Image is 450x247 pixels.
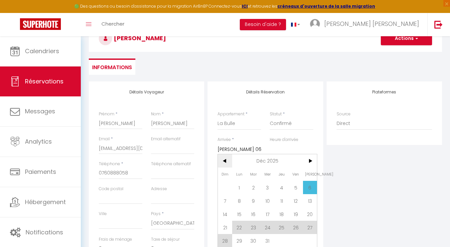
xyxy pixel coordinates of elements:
[260,181,275,194] span: 3
[246,221,260,234] span: 23
[25,107,55,115] span: Messages
[434,20,443,29] img: logout
[260,221,275,234] span: 24
[5,3,25,23] button: Ouvrir le widget de chat LiveChat
[246,207,260,221] span: 16
[218,111,244,117] label: Appartement
[20,18,61,30] img: Super Booking
[270,111,282,117] label: Statut
[232,168,246,181] span: Lun
[289,207,303,221] span: 19
[218,168,232,181] span: Dim
[305,13,427,36] a: ... [PERSON_NAME] [PERSON_NAME]
[310,19,320,29] img: ...
[260,194,275,207] span: 10
[289,221,303,234] span: 26
[218,194,232,207] span: 7
[246,168,260,181] span: Mar
[151,161,191,167] label: Téléphone alternatif
[25,137,52,146] span: Analytics
[303,207,317,221] span: 20
[218,90,313,94] h4: Détails Réservation
[275,221,289,234] span: 25
[289,168,303,181] span: Ven
[337,111,351,117] label: Source
[270,137,298,143] label: Heure d'arrivée
[275,194,289,207] span: 11
[381,32,432,45] button: Actions
[232,221,246,234] span: 22
[303,168,317,181] span: [PERSON_NAME]
[232,194,246,207] span: 8
[303,221,317,234] span: 27
[260,168,275,181] span: Mer
[99,111,114,117] label: Prénom
[232,207,246,221] span: 15
[242,3,248,9] a: ICI
[240,19,286,30] button: Besoin d'aide ?
[232,181,246,194] span: 1
[277,3,375,9] a: créneaux d'ouverture de la salle migration
[324,20,419,28] span: [PERSON_NAME] [PERSON_NAME]
[25,77,64,85] span: Réservations
[99,211,107,217] label: Ville
[275,181,289,194] span: 4
[99,90,194,94] h4: Détails Voyageur
[151,136,181,142] label: Email alternatif
[275,168,289,181] span: Jeu
[246,181,260,194] span: 2
[151,236,180,243] label: Taxe de séjour
[99,236,132,243] label: Frais de ménage
[25,168,56,176] span: Paiements
[151,211,161,217] label: Pays
[101,20,124,27] span: Chercher
[303,154,317,168] span: >
[26,228,63,236] span: Notifications
[303,194,317,207] span: 13
[25,47,59,55] span: Calendriers
[218,137,231,143] label: Arrivée
[289,181,303,194] span: 5
[303,181,317,194] span: 6
[218,221,232,234] span: 21
[218,154,232,168] span: <
[151,111,161,117] label: Nom
[275,207,289,221] span: 18
[246,194,260,207] span: 9
[96,13,129,36] a: Chercher
[99,136,110,142] label: Email
[260,207,275,221] span: 17
[337,90,432,94] h4: Plateformes
[25,198,66,206] span: Hébergement
[232,154,303,168] span: Déc 2025
[151,186,167,192] label: Adresse
[218,207,232,221] span: 14
[99,34,166,42] span: [PERSON_NAME]
[99,186,123,192] label: Code postal
[89,59,135,75] li: Informations
[99,161,120,167] label: Téléphone
[289,194,303,207] span: 12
